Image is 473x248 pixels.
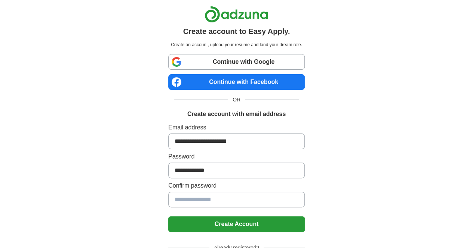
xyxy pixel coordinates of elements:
label: Password [168,152,305,161]
label: Confirm password [168,181,305,190]
h1: Create account with email address [187,110,286,119]
h1: Create account to Easy Apply. [183,26,290,37]
p: Create an account, upload your resume and land your dream role. [170,41,303,48]
a: Continue with Facebook [168,74,305,90]
img: Adzuna logo [205,6,268,23]
button: Create Account [168,216,305,232]
span: OR [228,96,245,104]
label: Email address [168,123,305,132]
a: Continue with Google [168,54,305,70]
